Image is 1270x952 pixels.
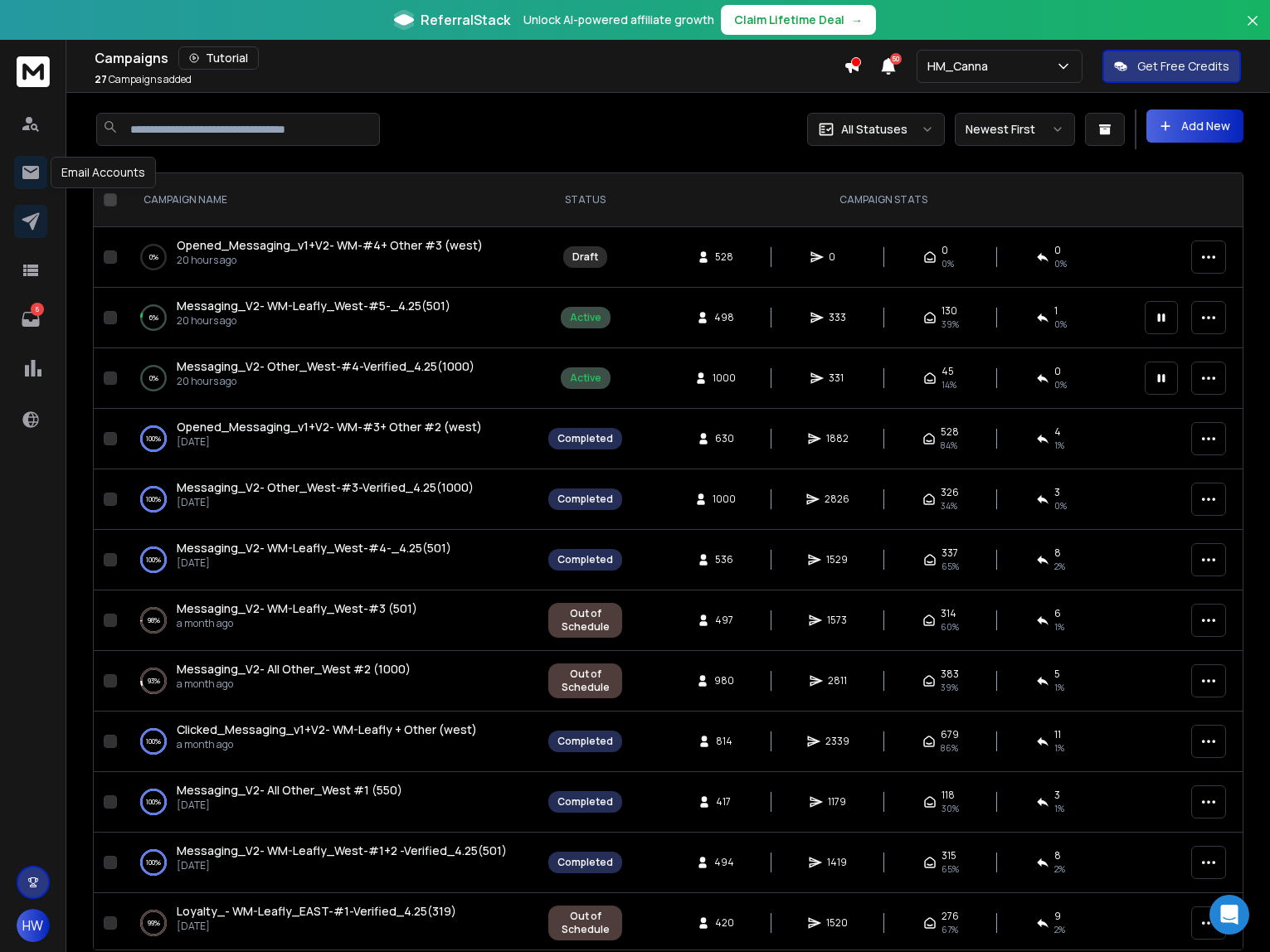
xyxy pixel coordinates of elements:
span: 8 [1054,849,1061,862]
span: 50 [890,53,902,65]
span: Opened_Messaging_v1+V2- WM-#3+ Other #2 (west) [177,419,482,435]
a: 6 [14,303,47,336]
p: a month ago [177,617,417,630]
td: 100%Messaging_V2- Other_West-#3-Verified_4.25(1000)[DATE] [124,469,538,530]
span: 1 % [1054,439,1064,452]
span: 528 [715,250,733,264]
td: 100%Messaging_V2- All Other_West #1 (550)[DATE] [124,772,538,833]
span: 0 [1054,365,1061,378]
div: Out of Schedule [557,607,613,634]
div: Email Accounts [51,157,156,188]
span: 1529 [826,553,848,566]
span: 130 [942,304,957,318]
span: 383 [941,668,959,681]
span: Messaging_V2- WM-Leafly_West-#1+2 -Verified_4.25(501) [177,843,507,858]
th: CAMPAIGN NAME [124,173,538,227]
p: [DATE] [177,435,482,449]
button: Get Free Credits [1102,50,1241,83]
span: 420 [715,916,734,930]
span: 6 [1054,607,1061,620]
span: 0% [942,257,954,270]
span: 14 % [942,378,956,391]
a: Loyalty_- WM-Leafly_EAST-#1-Verified_4.25(319) [177,903,456,920]
button: Newest First [955,113,1075,146]
p: [DATE] [177,859,507,872]
span: 86 % [941,741,958,755]
p: 20 hours ago [177,314,450,328]
span: 536 [715,553,733,566]
button: Add New [1146,109,1243,143]
p: Unlock AI-powered affiliate growth [523,12,714,28]
p: 0 % [149,370,158,386]
span: 1419 [827,856,847,869]
span: 0 [1054,244,1061,257]
p: 98 % [148,612,160,629]
p: a month ago [177,678,411,691]
span: 0 % [1054,499,1067,512]
span: 1 % [1054,681,1064,694]
div: Active [570,311,601,324]
p: 100 % [146,551,161,568]
div: Out of Schedule [557,910,613,936]
span: 3 [1054,789,1060,802]
span: Messaging_V2- Other_West-#3-Verified_4.25(1000) [177,479,474,495]
p: 93 % [148,673,160,689]
td: 100%Clicked_Messaging_v1+V2- WM-Leafly + Other (west)a month ago [124,712,538,772]
span: Opened_Messaging_v1+V2- WM-#4+ Other #3 (west) [177,237,483,253]
p: 100 % [146,430,161,447]
span: 39 % [941,681,958,694]
span: 1882 [826,432,849,445]
button: Close banner [1242,10,1263,50]
p: [DATE] [177,556,451,570]
span: 65 % [942,862,959,876]
a: Messaging_V2- All Other_West #1 (550) [177,782,402,799]
p: [DATE] [177,799,402,812]
span: 497 [715,614,733,627]
span: Messaging_V2- All Other_West #1 (550) [177,782,402,798]
span: 1 % [1054,802,1064,815]
p: 20 hours ago [177,375,474,388]
p: 6 % [149,309,158,326]
span: ReferralStack [421,10,510,30]
p: 0 % [149,249,158,265]
span: 980 [714,674,734,687]
td: 0%Opened_Messaging_v1+V2- WM-#4+ Other #3 (west)20 hours ago [124,227,538,288]
span: 30 % [942,802,959,815]
div: Completed [557,432,613,445]
div: Completed [557,493,613,506]
span: 2 % [1054,923,1065,936]
span: 1000 [713,372,736,385]
span: 1 % [1054,620,1064,634]
span: 3 [1054,486,1060,499]
span: 8 [1054,546,1061,560]
a: Messaging_V2- Other_West-#3-Verified_4.25(1000) [177,479,474,496]
p: 100 % [146,491,161,508]
span: 2811 [828,674,847,687]
span: 679 [941,728,959,741]
a: Opened_Messaging_v1+V2- WM-#3+ Other #2 (west) [177,419,482,435]
span: 1179 [828,795,846,809]
p: Get Free Credits [1137,58,1229,75]
p: 100 % [146,854,161,871]
span: 331 [829,372,845,385]
span: 630 [715,432,734,445]
button: Claim Lifetime Deal→ [721,5,876,35]
span: 2339 [825,735,849,748]
button: HW [17,909,50,942]
div: Completed [557,553,613,566]
span: 0% [1054,257,1067,270]
span: 11 [1054,728,1061,741]
span: 0 [942,244,948,257]
a: Messaging_V2- WM-Leafly_West-#1+2 -Verified_4.25(501) [177,843,507,859]
span: Loyalty_- WM-Leafly_EAST-#1-Verified_4.25(319) [177,903,456,919]
span: 333 [829,311,846,324]
p: 6 [31,303,44,316]
span: 276 [942,910,959,923]
a: Messaging_V2- WM-Leafly_West-#3 (501) [177,600,417,617]
p: 100 % [146,794,161,810]
div: Draft [572,250,598,264]
span: Clicked_Messaging_v1+V2- WM-Leafly + Other (west) [177,721,477,737]
span: 5 [1054,668,1060,681]
span: 4 [1054,425,1061,439]
p: [DATE] [177,496,474,509]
